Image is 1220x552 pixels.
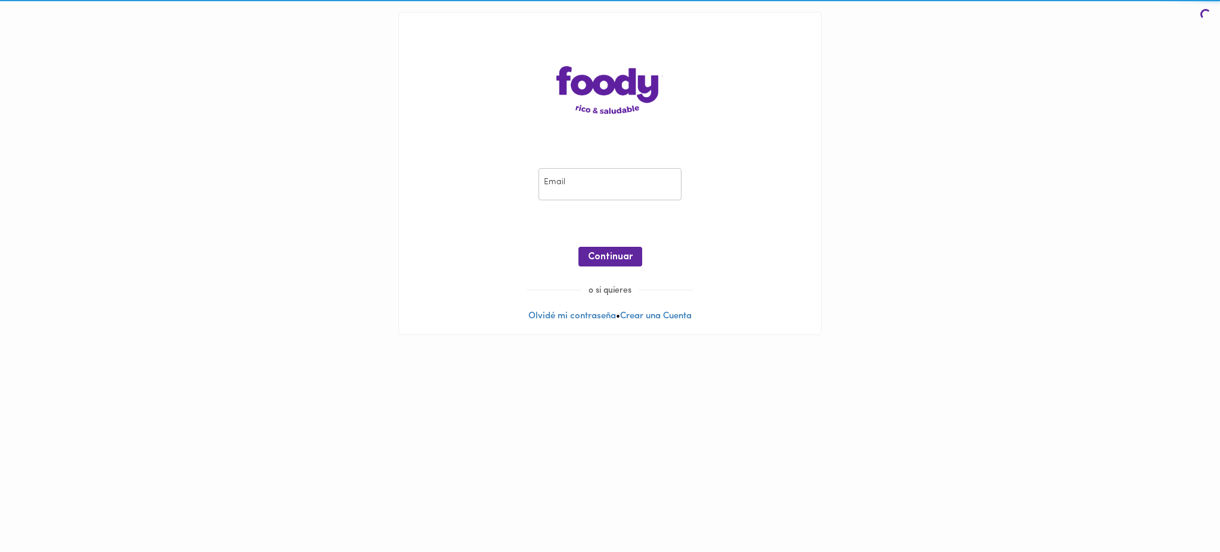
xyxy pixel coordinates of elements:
[528,312,616,321] a: Olvidé mi contraseña
[1151,483,1208,540] iframe: Messagebird Livechat Widget
[620,312,692,321] a: Crear una Cuenta
[556,66,664,114] img: logo-main-page.png
[399,13,821,334] div: •
[581,286,639,295] span: o si quieres
[578,247,642,266] button: Continuar
[588,252,633,263] span: Continuar
[539,168,681,201] input: pepitoperez@gmail.com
